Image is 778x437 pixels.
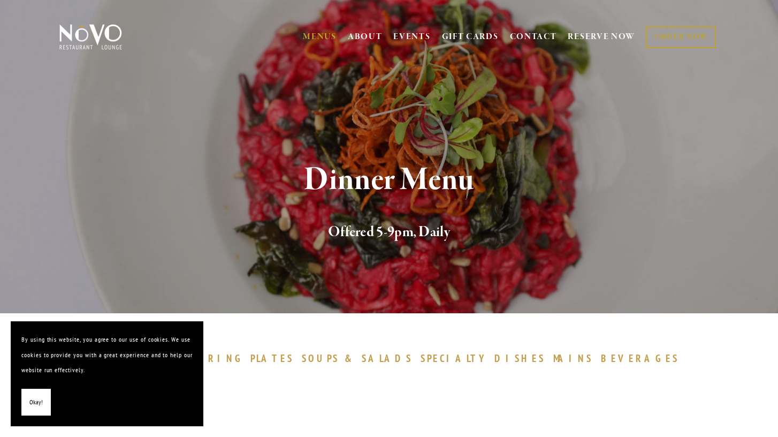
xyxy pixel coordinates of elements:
[29,395,43,410] span: Okay!
[510,27,557,47] a: CONTACT
[442,27,499,47] a: GIFT CARDS
[21,332,193,378] p: By using this website, you agree to our use of cookies. We use cookies to provide you with a grea...
[77,221,701,244] h2: Offered 5-9pm, Daily
[302,352,339,365] span: SOUPS
[494,352,545,365] span: DISHES
[348,32,383,42] a: ABOUT
[553,352,599,365] a: MAINS
[362,352,413,365] span: SALADS
[421,352,489,365] span: SPECIALTY
[57,24,124,50] img: Novo Restaurant &amp; Lounge
[250,352,294,365] span: PLATES
[180,352,299,365] a: SHARINGPLATES
[21,389,51,416] button: Okay!
[180,352,246,365] span: SHARING
[601,352,679,365] span: BEVERAGES
[601,352,684,365] a: BEVERAGES
[302,352,418,365] a: SOUPS&SALADS
[393,32,430,42] a: EVENTS
[11,321,203,426] section: Cookie banner
[553,352,593,365] span: MAINS
[345,352,356,365] span: &
[568,27,635,47] a: RESERVE NOW
[303,32,337,42] a: MENUS
[77,163,701,198] h1: Dinner Menu
[646,26,716,48] a: ORDER NOW
[421,352,550,365] a: SPECIALTYDISHES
